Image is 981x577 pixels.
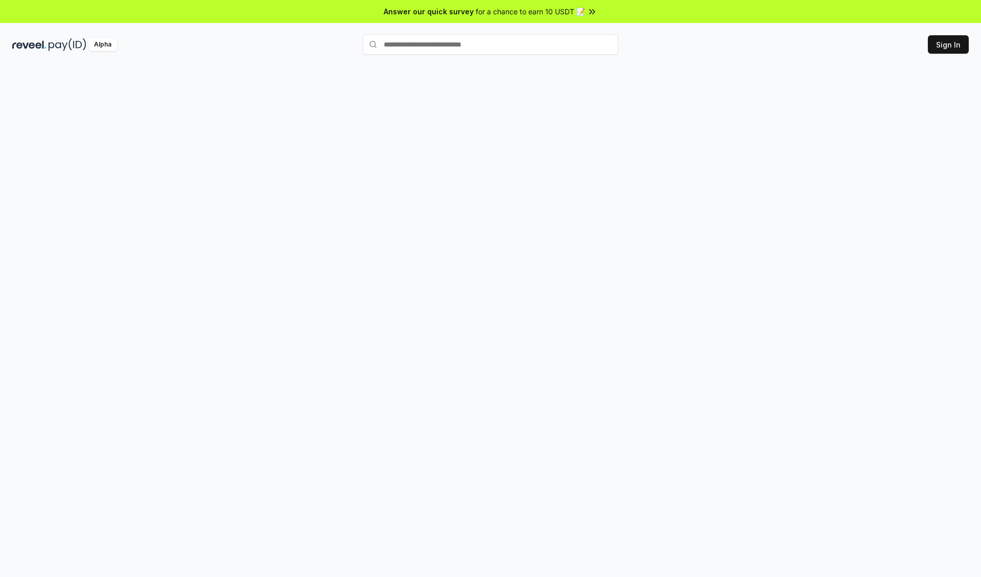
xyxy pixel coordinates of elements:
button: Sign In [928,35,969,54]
img: reveel_dark [12,38,46,51]
div: Alpha [88,38,117,51]
span: Answer our quick survey [384,6,474,17]
span: for a chance to earn 10 USDT 📝 [476,6,585,17]
img: pay_id [49,38,86,51]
